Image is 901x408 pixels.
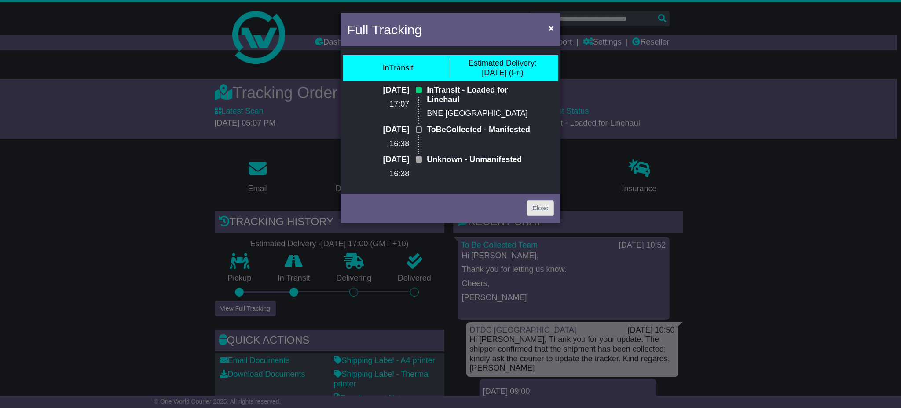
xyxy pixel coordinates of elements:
p: [DATE] [371,125,410,135]
p: InTransit - Loaded for Linehaul [427,85,530,104]
div: [DATE] (Fri) [469,59,537,78]
p: [DATE] [371,155,410,165]
p: 16:38 [371,139,410,149]
p: BNE [GEOGRAPHIC_DATA] [427,109,530,119]
h4: Full Tracking [347,20,422,40]
p: Unknown - Unmanifested [427,155,530,165]
div: InTransit [383,63,413,73]
button: Close [544,19,558,37]
p: 17:07 [371,100,410,109]
p: ToBeCollected - Manifested [427,125,530,135]
a: Close [527,200,554,216]
span: Estimated Delivery: [469,59,537,67]
p: [DATE] [371,85,410,95]
span: × [549,23,554,33]
p: 16:38 [371,169,410,179]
